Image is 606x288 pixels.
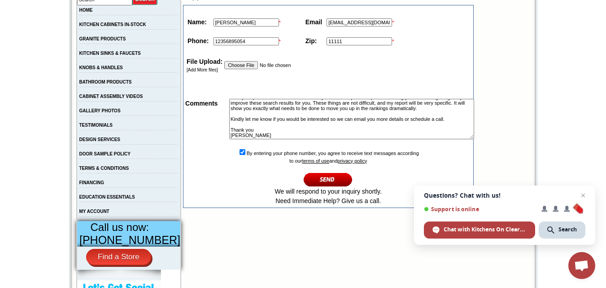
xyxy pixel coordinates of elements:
a: GALLERY PHOTOS [79,108,121,113]
span: Chat with Kitchens On Clearance [444,226,527,234]
a: terms of use [302,158,329,164]
a: BATHROOM PRODUCTS [79,80,132,84]
strong: File Upload: [187,58,222,65]
a: DESIGN SERVICES [79,137,121,142]
strong: Name: [187,18,207,26]
strong: Email [305,18,322,26]
a: Find a Store [86,249,151,265]
a: TESTIMONIALS [79,123,113,128]
span: [PHONE_NUMBER] [79,234,180,246]
a: EDUCATION ESSENTIALS [79,195,135,199]
input: Continue [304,172,353,187]
span: We will respond to your inquiry shortly. Need Immediate Help? Give us a call. [275,188,382,204]
a: CABINET ASSEMBLY VIDEOS [79,94,143,99]
input: +1(XXX)-XXX-XXXX [214,37,279,45]
a: DOOR SAMPLE POLICY [79,151,131,156]
a: Open chat [568,252,595,279]
strong: Zip: [305,37,317,44]
a: KITCHEN SINKS & FAUCETS [79,51,141,56]
span: Support is online [424,206,535,213]
a: privacy policy [337,158,367,164]
a: KITCHEN CABINETS IN-STOCK [79,22,146,27]
span: Questions? Chat with us! [424,192,585,199]
strong: Phone: [187,37,209,44]
a: TERMS & CONDITIONS [79,166,129,171]
a: HOME [79,8,93,13]
span: Search [558,226,577,234]
strong: Comments [185,100,218,107]
span: Search [539,222,585,239]
a: FINANCING [79,180,105,185]
a: GRANITE PRODUCTS [79,36,126,41]
td: By entering your phone number, you agree to receive text messages according to our and [184,147,472,207]
a: [Add More files] [187,67,218,72]
a: MY ACCOUNT [79,209,109,214]
span: Call us now: [91,221,149,233]
span: Chat with Kitchens On Clearance [424,222,535,239]
a: KNOBS & HANDLES [79,65,123,70]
